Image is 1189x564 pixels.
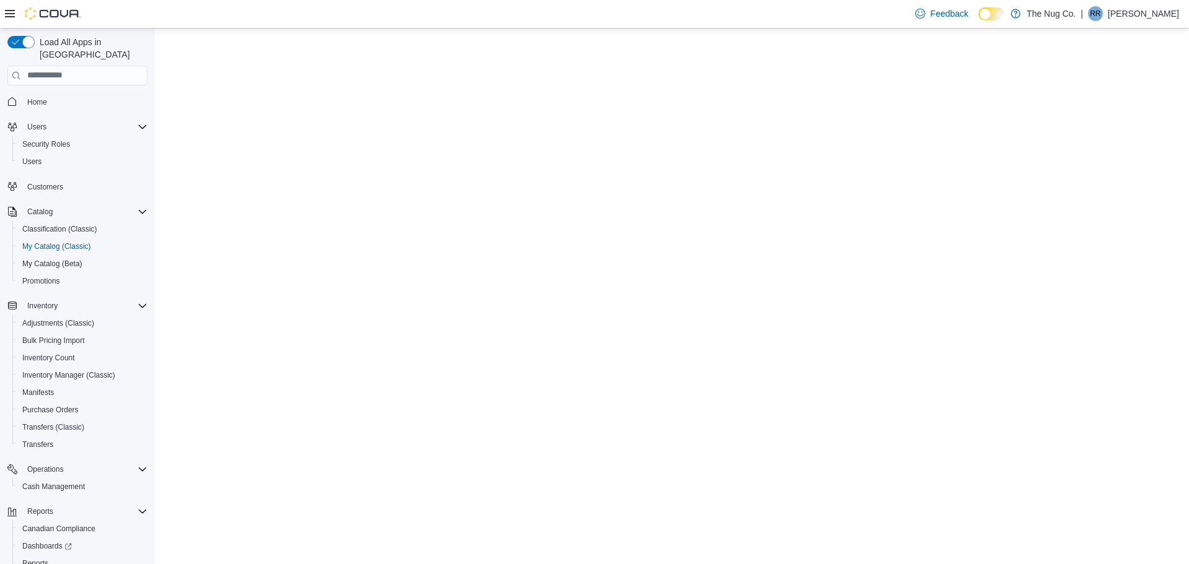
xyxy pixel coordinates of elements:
[1081,6,1083,21] p: |
[22,94,147,110] span: Home
[17,385,59,400] a: Manifests
[2,178,152,196] button: Customers
[17,521,147,536] span: Canadian Compliance
[22,259,82,269] span: My Catalog (Beta)
[12,367,152,384] button: Inventory Manager (Classic)
[22,119,147,134] span: Users
[22,298,147,313] span: Inventory
[27,301,58,311] span: Inventory
[17,333,90,348] a: Bulk Pricing Import
[17,539,77,553] a: Dashboards
[12,384,152,401] button: Manifests
[17,479,90,494] a: Cash Management
[27,97,47,107] span: Home
[12,478,152,495] button: Cash Management
[17,402,84,417] a: Purchase Orders
[1088,6,1103,21] div: Rhonda Reid
[17,274,147,289] span: Promotions
[22,541,72,551] span: Dashboards
[17,256,87,271] a: My Catalog (Beta)
[978,7,1004,20] input: Dark Mode
[1090,6,1100,21] span: RR
[35,36,147,61] span: Load All Apps in [GEOGRAPHIC_DATA]
[17,137,147,152] span: Security Roles
[22,370,115,380] span: Inventory Manager (Classic)
[17,316,147,331] span: Adjustments (Classic)
[1108,6,1179,21] p: [PERSON_NAME]
[22,388,54,397] span: Manifests
[930,7,968,20] span: Feedback
[12,255,152,272] button: My Catalog (Beta)
[27,122,46,132] span: Users
[17,437,58,452] a: Transfers
[22,353,75,363] span: Inventory Count
[12,401,152,419] button: Purchase Orders
[17,402,147,417] span: Purchase Orders
[22,422,84,432] span: Transfers (Classic)
[12,315,152,332] button: Adjustments (Classic)
[22,504,58,519] button: Reports
[17,333,147,348] span: Bulk Pricing Import
[22,462,69,477] button: Operations
[17,350,80,365] a: Inventory Count
[17,479,147,494] span: Cash Management
[17,437,147,452] span: Transfers
[22,276,60,286] span: Promotions
[27,506,53,516] span: Reports
[17,316,99,331] a: Adjustments (Classic)
[17,239,147,254] span: My Catalog (Classic)
[2,461,152,478] button: Operations
[22,157,41,167] span: Users
[17,239,96,254] a: My Catalog (Classic)
[22,336,85,345] span: Bulk Pricing Import
[17,420,147,435] span: Transfers (Classic)
[17,420,89,435] a: Transfers (Classic)
[12,153,152,170] button: Users
[27,207,53,217] span: Catalog
[17,137,75,152] a: Security Roles
[12,220,152,238] button: Classification (Classic)
[17,274,65,289] a: Promotions
[17,222,102,236] a: Classification (Classic)
[22,524,95,534] span: Canadian Compliance
[17,385,147,400] span: Manifests
[22,180,68,194] a: Customers
[27,464,64,474] span: Operations
[22,440,53,449] span: Transfers
[22,119,51,134] button: Users
[17,368,120,383] a: Inventory Manager (Classic)
[2,503,152,520] button: Reports
[12,332,152,349] button: Bulk Pricing Import
[12,238,152,255] button: My Catalog (Classic)
[22,318,94,328] span: Adjustments (Classic)
[17,539,147,553] span: Dashboards
[22,504,147,519] span: Reports
[910,1,973,26] a: Feedback
[2,118,152,136] button: Users
[12,419,152,436] button: Transfers (Classic)
[17,154,147,169] span: Users
[17,368,147,383] span: Inventory Manager (Classic)
[22,224,97,234] span: Classification (Classic)
[22,204,58,219] button: Catalog
[2,203,152,220] button: Catalog
[17,521,100,536] a: Canadian Compliance
[2,297,152,315] button: Inventory
[17,256,147,271] span: My Catalog (Beta)
[12,349,152,367] button: Inventory Count
[12,436,152,453] button: Transfers
[12,537,152,555] a: Dashboards
[12,272,152,290] button: Promotions
[22,95,52,110] a: Home
[2,93,152,111] button: Home
[17,154,46,169] a: Users
[27,182,63,192] span: Customers
[12,520,152,537] button: Canadian Compliance
[22,241,91,251] span: My Catalog (Classic)
[22,298,63,313] button: Inventory
[22,462,147,477] span: Operations
[12,136,152,153] button: Security Roles
[25,7,81,20] img: Cova
[22,179,147,194] span: Customers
